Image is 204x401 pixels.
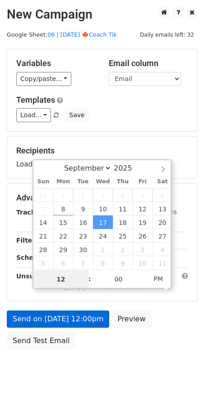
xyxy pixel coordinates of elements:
[88,270,91,288] span: :
[73,188,93,202] span: September 2, 2025
[133,215,153,229] span: September 19, 2025
[93,229,113,243] span: September 24, 2025
[47,31,117,38] a: 06 | [DATE] 🍁Coach Tik
[109,58,188,68] h5: Email column
[33,256,53,270] span: October 5, 2025
[73,229,93,243] span: September 23, 2025
[153,243,172,256] span: October 4, 2025
[7,7,197,22] h2: New Campaign
[133,202,153,215] span: September 12, 2025
[153,229,172,243] span: September 27, 2025
[53,179,73,185] span: Mon
[93,243,113,256] span: October 1, 2025
[73,179,93,185] span: Tue
[16,272,60,280] strong: Unsubscribe
[113,243,133,256] span: October 2, 2025
[113,215,133,229] span: September 18, 2025
[113,229,133,243] span: September 25, 2025
[111,164,144,172] input: Year
[33,229,53,243] span: September 21, 2025
[91,270,146,288] input: Minute
[73,256,93,270] span: October 7, 2025
[93,179,113,185] span: Wed
[133,256,153,270] span: October 10, 2025
[16,72,71,86] a: Copy/paste...
[137,30,197,40] span: Daily emails left: 32
[16,193,188,203] h5: Advanced
[53,229,73,243] span: September 22, 2025
[159,358,204,401] iframe: Chat Widget
[65,108,88,122] button: Save
[141,207,176,217] label: UTM Codes
[93,188,113,202] span: September 3, 2025
[16,254,49,261] strong: Schedule
[33,243,53,256] span: September 28, 2025
[53,202,73,215] span: September 8, 2025
[133,243,153,256] span: October 3, 2025
[73,215,93,229] span: September 16, 2025
[113,202,133,215] span: September 11, 2025
[153,188,172,202] span: September 6, 2025
[33,215,53,229] span: September 14, 2025
[63,283,144,291] a: Copy unsubscribe link
[7,332,75,349] a: Send Test Email
[33,179,53,185] span: Sun
[93,215,113,229] span: September 17, 2025
[73,243,93,256] span: September 30, 2025
[137,31,197,38] a: Daily emails left: 32
[153,215,172,229] span: September 20, 2025
[153,256,172,270] span: October 11, 2025
[16,209,46,216] strong: Tracking
[93,202,113,215] span: September 10, 2025
[53,188,73,202] span: September 1, 2025
[16,58,95,68] h5: Variables
[7,31,117,38] small: Google Sheet:
[16,146,188,169] div: Loading...
[53,215,73,229] span: September 15, 2025
[111,310,151,328] a: Preview
[93,256,113,270] span: October 8, 2025
[16,237,39,244] strong: Filters
[133,179,153,185] span: Fri
[133,229,153,243] span: September 26, 2025
[153,179,172,185] span: Sat
[53,243,73,256] span: September 29, 2025
[113,188,133,202] span: September 4, 2025
[33,202,53,215] span: September 7, 2025
[16,146,188,156] h5: Recipients
[16,108,51,122] a: Load...
[113,179,133,185] span: Thu
[33,270,88,288] input: Hour
[146,270,171,288] span: Click to toggle
[73,202,93,215] span: September 9, 2025
[113,256,133,270] span: October 9, 2025
[16,95,55,105] a: Templates
[53,256,73,270] span: October 6, 2025
[153,202,172,215] span: September 13, 2025
[33,188,53,202] span: August 31, 2025
[7,310,109,328] a: Send on [DATE] 12:00pm
[133,188,153,202] span: September 5, 2025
